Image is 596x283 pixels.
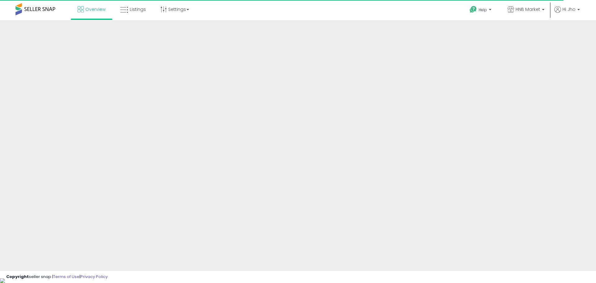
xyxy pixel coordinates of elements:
span: Help [479,7,487,12]
div: seller snap | | [6,274,108,280]
a: Privacy Policy [80,274,108,280]
span: Listings [130,6,146,12]
a: Terms of Use [53,274,79,280]
span: Overview [85,6,106,12]
span: HNB Market [516,6,540,12]
i: Get Help [469,6,477,13]
span: Hi Jho [562,6,576,12]
a: Hi Jho [554,6,580,20]
a: Help [465,1,498,20]
strong: Copyright [6,274,29,280]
